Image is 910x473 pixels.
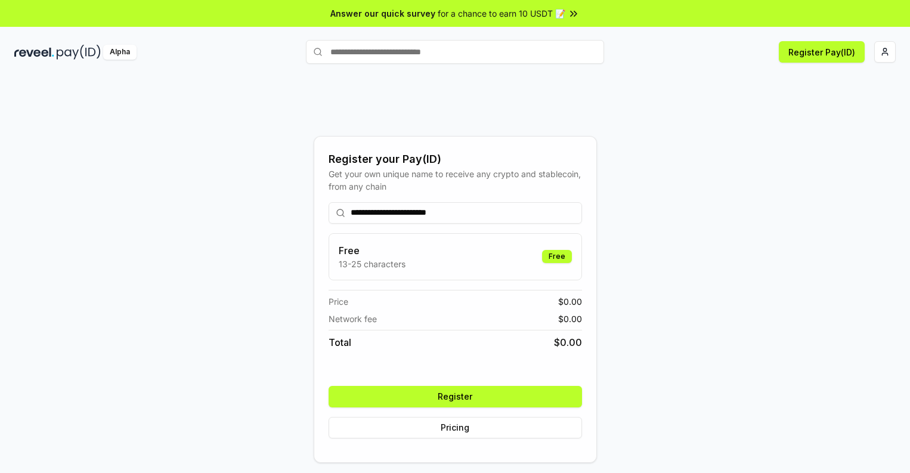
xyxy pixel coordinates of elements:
[554,335,582,350] span: $ 0.00
[57,45,101,60] img: pay_id
[329,386,582,407] button: Register
[542,250,572,263] div: Free
[558,295,582,308] span: $ 0.00
[329,168,582,193] div: Get your own unique name to receive any crypto and stablecoin, from any chain
[14,45,54,60] img: reveel_dark
[558,313,582,325] span: $ 0.00
[329,335,351,350] span: Total
[779,41,865,63] button: Register Pay(ID)
[329,151,582,168] div: Register your Pay(ID)
[329,295,348,308] span: Price
[438,7,565,20] span: for a chance to earn 10 USDT 📝
[330,7,435,20] span: Answer our quick survey
[329,313,377,325] span: Network fee
[103,45,137,60] div: Alpha
[329,417,582,438] button: Pricing
[339,258,406,270] p: 13-25 characters
[339,243,406,258] h3: Free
